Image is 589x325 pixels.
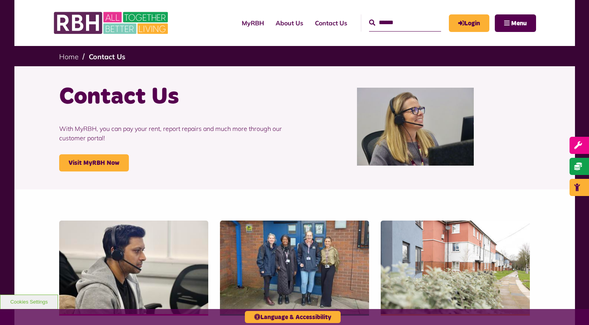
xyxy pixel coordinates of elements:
[357,88,474,166] img: Contact Centre February 2024 (1)
[89,52,125,61] a: Contact Us
[59,154,129,171] a: Visit MyRBH Now
[59,82,289,112] h1: Contact Us
[220,221,369,314] img: Heywood Drop In 2024
[511,20,527,26] span: Menu
[59,112,289,154] p: With MyRBH, you can pay your rent, report repairs and much more through our customer portal!
[59,52,79,61] a: Home
[449,14,489,32] a: MyRBH
[245,311,341,323] button: Language & Accessibility
[309,12,353,34] a: Contact Us
[381,221,530,314] img: SAZMEDIA RBH 22FEB24 97
[554,290,589,325] iframe: Netcall Web Assistant for live chat
[270,12,309,34] a: About Us
[59,221,208,314] img: Contact Centre February 2024 (4)
[236,12,270,34] a: MyRBH
[53,8,170,38] img: RBH
[495,14,536,32] button: Navigation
